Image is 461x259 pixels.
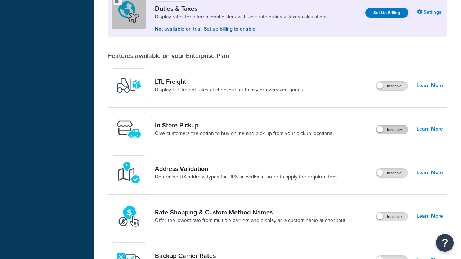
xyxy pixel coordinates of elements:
a: Learn More [417,211,443,221]
a: Display LTL freight rates at checkout for heavy or oversized goods [155,86,303,94]
a: Set Up Billing [365,8,408,18]
a: Learn More [417,168,443,178]
label: Inactive [376,212,408,221]
button: Open Resource Center [436,234,454,252]
label: Inactive [376,125,408,134]
a: Settings [417,7,443,17]
a: Learn More [417,81,443,91]
a: Offer the lowest rate from multiple carriers and display as a custom name at checkout [155,217,345,224]
label: Inactive [376,169,408,177]
p: Not available on trial. Set up billing to enable [155,25,328,33]
label: Inactive [376,82,408,90]
a: Determine US address types for UPS or FedEx in order to apply the required fees [155,173,338,181]
a: Rate Shopping & Custom Method Names [155,208,345,216]
img: icon-duo-feat-rate-shopping-ecdd8bed.png [116,204,142,229]
img: kIG8fy0lQAAAABJRU5ErkJggg== [116,160,142,185]
img: y79ZsPf0fXUFUhFXDzUgf+ktZg5F2+ohG75+v3d2s1D9TjoU8PiyCIluIjV41seZevKCRuEjTPPOKHJsQcmKCXGdfprl3L4q7... [116,73,142,98]
a: Duties & Taxes [155,5,328,13]
a: LTL Freight [155,78,303,86]
a: Address Validation [155,165,338,173]
div: Features available on your Enterprise Plan [108,52,229,60]
a: In-Store Pickup [155,121,332,129]
img: wfgcfpwTIucLEAAAAASUVORK5CYII= [116,117,142,142]
a: Give customers the option to buy online and pick up from your pickup locations [155,130,332,137]
a: Learn More [417,124,443,134]
a: Display rates for international orders with accurate duties & taxes calculations [155,13,328,21]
